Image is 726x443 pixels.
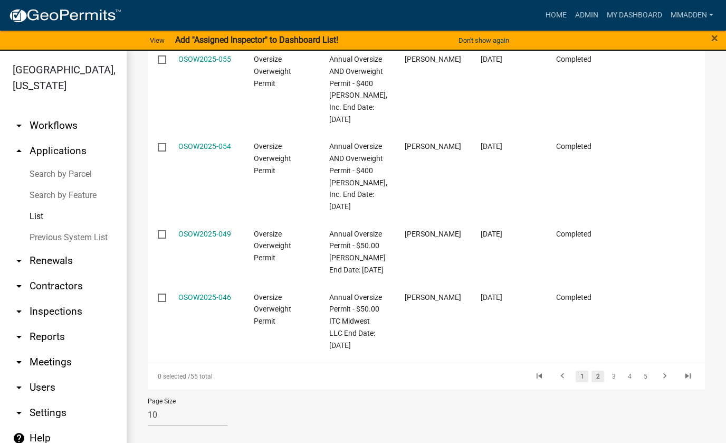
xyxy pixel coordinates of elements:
span: Annual Oversize AND Overweight Permit - $400 J. Pettiecord, Inc. End Date: 05/21/2026 [329,142,387,211]
button: Close [711,32,718,44]
span: Adam Bliss [405,142,461,150]
span: Adam Bliss [405,55,461,63]
a: 2 [591,371,604,382]
a: View [146,32,169,49]
span: Annual Oversize AND Overweight Permit - $400 J. Pettiecord, Inc. End Date: 05/21/2026 [329,55,387,124]
span: Completed [556,230,591,238]
button: Don't show again [454,32,513,49]
li: page 3 [606,367,622,385]
a: OSOW2025-046 [178,293,231,301]
a: OSOW2025-054 [178,142,231,150]
a: My Dashboard [603,5,666,25]
strong: Add "Assigned Inspector" to Dashboard List! [175,35,338,45]
span: Annual Oversize Permit - $50.00 ITC Midwest LLC End Date: 05/15/2026 [329,293,382,350]
span: Completed [556,142,591,150]
span: 05/20/2025 [481,230,502,238]
i: arrow_drop_down [13,356,25,369]
span: Oversize Overweight Permit [254,55,291,88]
i: arrow_drop_down [13,331,25,343]
span: Completed [556,55,591,63]
div: 55 total [148,363,367,390]
i: arrow_drop_down [13,255,25,267]
i: arrow_drop_down [13,119,25,132]
a: OSOW2025-049 [178,230,231,238]
i: arrow_drop_down [13,305,25,318]
i: arrow_drop_down [13,280,25,293]
a: go to first page [529,371,549,382]
a: OSOW2025-055 [178,55,231,63]
span: × [711,31,718,45]
span: 05/13/2025 [481,293,502,301]
span: Annual Oversize Permit - $50.00 Bret Hilpipre End Date: 05/20/2026 [329,230,386,274]
li: page 1 [574,367,590,385]
a: go to last page [678,371,698,382]
span: Oversize Overweight Permit [254,293,291,326]
a: 3 [607,371,620,382]
a: go to next page [655,371,675,382]
a: 1 [576,371,588,382]
span: 0 selected / [158,373,190,380]
a: go to previous page [552,371,572,382]
span: Oversize Overweight Permit [254,230,291,262]
li: page 2 [590,367,606,385]
span: 05/21/2025 [481,55,502,63]
span: Blake G Hamelin [405,293,461,301]
a: 4 [623,371,636,382]
a: 5 [639,371,652,382]
span: Bret Hilpipre [405,230,461,238]
i: arrow_drop_down [13,381,25,394]
span: 05/21/2025 [481,142,502,150]
span: Oversize Overweight Permit [254,142,291,175]
a: mmadden [666,5,718,25]
i: arrow_drop_up [13,145,25,157]
a: Home [541,5,571,25]
li: page 5 [637,367,653,385]
li: page 4 [622,367,637,385]
i: arrow_drop_down [13,407,25,419]
a: Admin [571,5,603,25]
span: Completed [556,293,591,301]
